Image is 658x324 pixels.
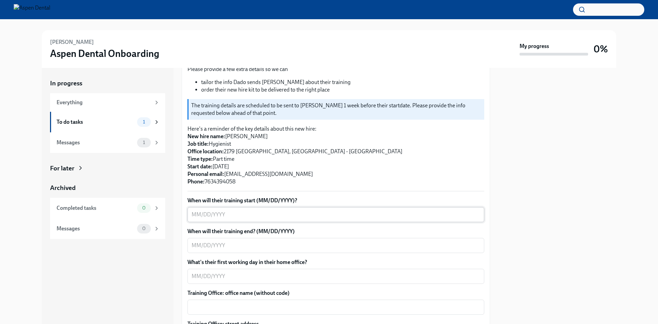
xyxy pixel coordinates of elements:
div: Everything [57,99,151,106]
p: The training details are scheduled to be sent to [PERSON_NAME] 1 week before their startdate. Ple... [191,102,482,117]
label: Training Office: office name (without code) [187,289,484,297]
div: Messages [57,225,134,232]
strong: Job title: [187,141,209,147]
a: In progress [50,79,165,88]
p: Please provide a few extra details so we can [187,65,484,73]
a: Everything [50,93,165,112]
span: 0 [138,226,150,231]
strong: Office location: [187,148,224,155]
label: What's their first working day in their home office? [187,259,484,266]
li: order their new hire kit to be delivered to the right place [201,86,484,94]
div: Completed tasks [57,204,134,212]
a: Messages0 [50,218,165,239]
label: When will their training start (MM/DD/YYYY)? [187,197,484,204]
a: Messages1 [50,132,165,153]
img: Aspen Dental [14,4,50,15]
a: For later [50,164,165,173]
p: Here's a reminder of the key details about this new hire: [PERSON_NAME] Hygienist 2179 [GEOGRAPHI... [187,125,484,185]
div: To do tasks [57,118,134,126]
strong: My progress [520,43,549,50]
h6: [PERSON_NAME] [50,38,94,46]
span: 0 [138,205,150,211]
h3: Aspen Dental Onboarding [50,47,159,60]
label: When will their training end? (MM/DD/YYYY) [187,228,484,235]
strong: Time type: [187,156,213,162]
a: Completed tasks0 [50,198,165,218]
div: For later [50,164,74,173]
strong: Start date: [187,163,212,170]
h3: 0% [594,43,608,55]
li: tailor the info Dado sends [PERSON_NAME] about their training [201,79,484,86]
strong: New hire name: [187,133,225,140]
div: Messages [57,139,134,146]
strong: Personal email: [187,171,224,177]
span: 1 [139,140,149,145]
span: 1 [139,119,149,124]
a: Archived [50,183,165,192]
a: To do tasks1 [50,112,165,132]
strong: Phone: [187,178,205,185]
